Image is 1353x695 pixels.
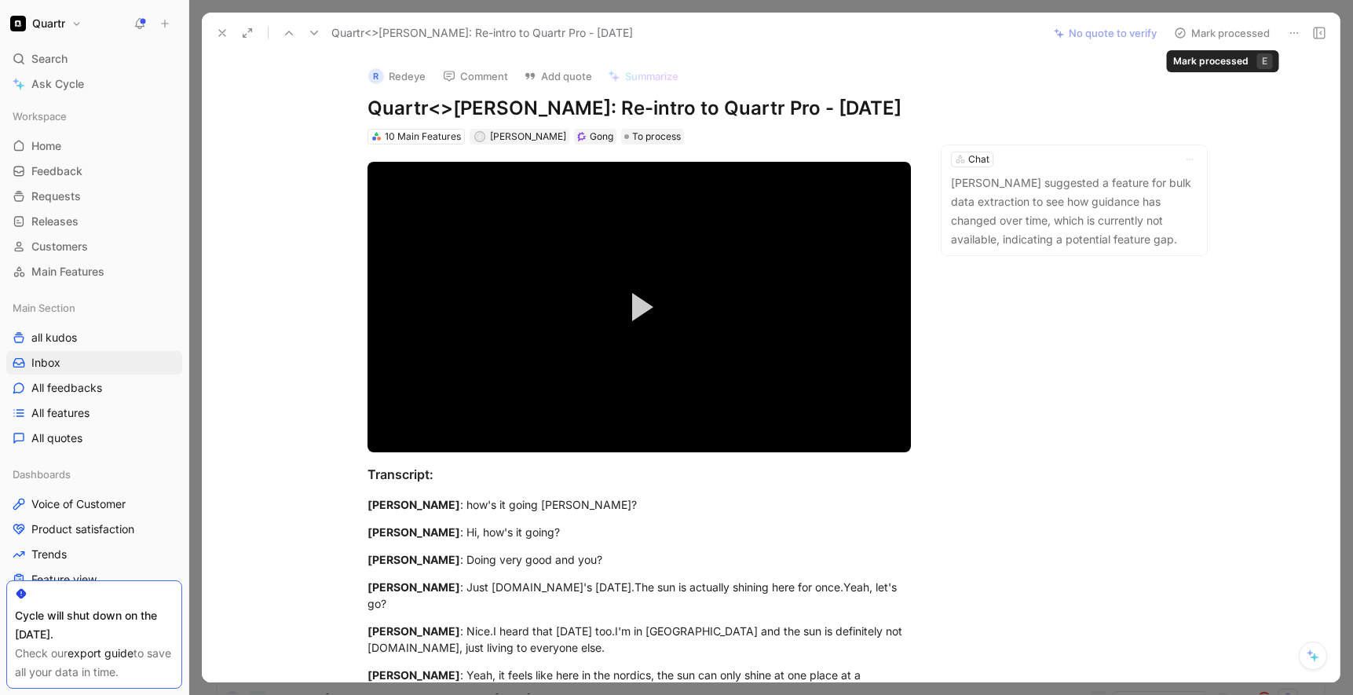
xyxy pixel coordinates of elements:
[6,492,182,516] a: Voice of Customer
[31,49,68,68] span: Search
[368,96,911,121] h1: Quartr<>[PERSON_NAME]: Re-intro to Quartr Pro - [DATE]
[31,572,97,587] span: Feature view
[368,579,911,612] div: : Just [DOMAIN_NAME]'s [DATE].The sun is actually shining here for once.Yeah, let's go?
[368,623,911,656] div: : Nice.I heard that [DATE] too.I'm in [GEOGRAPHIC_DATA] and the sun is definitely not [DOMAIN_NAM...
[15,606,174,644] div: Cycle will shut down on the [DATE].
[331,24,633,42] span: Quartr<>[PERSON_NAME]: Re-intro to Quartr Pro - [DATE]
[361,64,433,88] button: RRedeye
[368,580,460,594] mark: [PERSON_NAME]
[368,465,911,484] div: Transcript:
[6,426,182,450] a: All quotes
[632,129,681,144] span: To process
[6,401,182,425] a: All features
[968,152,989,167] div: Chat
[6,376,182,400] a: All feedbacks
[6,518,182,541] a: Product satisfaction
[368,553,460,566] mark: [PERSON_NAME]
[1173,53,1249,69] div: Mark processed
[6,296,182,450] div: Main Sectionall kudosInboxAll feedbacksAll featuresAll quotes
[368,525,460,539] mark: [PERSON_NAME]
[6,47,182,71] div: Search
[6,568,182,591] a: Feature view
[31,355,60,371] span: Inbox
[6,260,182,283] a: Main Features
[1047,22,1164,44] button: No quote to verify
[436,65,515,87] button: Comment
[31,138,61,154] span: Home
[368,624,460,638] mark: [PERSON_NAME]
[31,214,79,229] span: Releases
[6,296,182,320] div: Main Section
[490,130,566,142] span: [PERSON_NAME]
[6,134,182,158] a: Home
[6,326,182,349] a: all kudos
[31,188,81,204] span: Requests
[13,108,67,124] span: Workspace
[6,543,182,566] a: Trends
[368,498,460,511] mark: [PERSON_NAME]
[31,380,102,396] span: All feedbacks
[368,524,911,540] div: : Hi, how's it going?
[6,235,182,258] a: Customers
[31,239,88,254] span: Customers
[6,72,182,96] a: Ask Cycle
[368,668,460,682] mark: [PERSON_NAME]
[31,405,90,421] span: All features
[6,351,182,375] a: Inbox
[31,163,82,179] span: Feedback
[13,466,71,482] span: Dashboards
[368,551,911,568] div: : Doing very good and you?
[31,521,134,537] span: Product satisfaction
[590,129,613,144] div: Gong
[31,264,104,280] span: Main Features
[601,65,686,87] button: Summarize
[10,16,26,31] img: Quartr
[32,16,65,31] h1: Quartr
[517,65,599,87] button: Add quote
[13,300,75,316] span: Main Section
[476,133,485,141] div: J
[6,463,182,486] div: Dashboards
[951,174,1198,249] p: [PERSON_NAME] suggested a feature for bulk data extraction to see how guidance has changed over t...
[6,210,182,233] a: Releases
[6,104,182,128] div: Workspace
[368,496,911,513] div: : how's it going [PERSON_NAME]?
[31,547,67,562] span: Trends
[621,129,684,144] div: To process
[1167,22,1277,44] button: Mark processed
[15,644,174,682] div: Check our to save all your data in time.
[31,330,77,346] span: all kudos
[368,68,384,84] div: R
[31,75,84,93] span: Ask Cycle
[68,646,133,660] a: export guide
[1257,53,1273,69] div: E
[604,272,675,342] button: Play Video
[31,430,82,446] span: All quotes
[385,129,461,144] div: 10 Main Features
[31,496,126,512] span: Voice of Customer
[6,463,182,616] div: DashboardsVoice of CustomerProduct satisfactionTrendsFeature viewCustomer view
[6,13,86,35] button: QuartrQuartr
[6,185,182,208] a: Requests
[6,159,182,183] a: Feedback
[625,69,678,83] span: Summarize
[368,162,911,452] div: Video Player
